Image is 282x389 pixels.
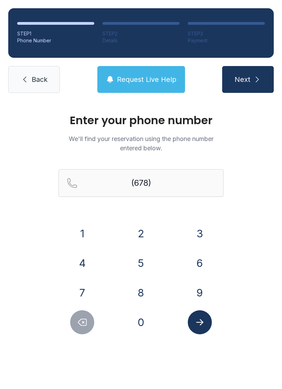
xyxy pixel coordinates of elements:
button: 1 [70,221,94,246]
div: STEP 3 [188,30,265,37]
span: Back [32,75,47,84]
button: 5 [129,251,153,275]
div: Phone Number [17,37,94,44]
button: 2 [129,221,153,246]
button: 8 [129,281,153,305]
div: STEP 2 [102,30,180,37]
button: 0 [129,310,153,334]
div: Payment [188,37,265,44]
div: STEP 1 [17,30,94,37]
button: 6 [188,251,212,275]
button: 7 [70,281,94,305]
span: Request Live Help [117,75,176,84]
div: Details [102,37,180,44]
button: 4 [70,251,94,275]
button: 3 [188,221,212,246]
button: Delete number [70,310,94,334]
span: Next [235,75,250,84]
button: Submit lookup form [188,310,212,334]
h1: Enter your phone number [58,115,224,126]
button: 9 [188,281,212,305]
p: We'll find your reservation using the phone number entered below. [58,134,224,153]
input: Reservation phone number [58,169,224,197]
